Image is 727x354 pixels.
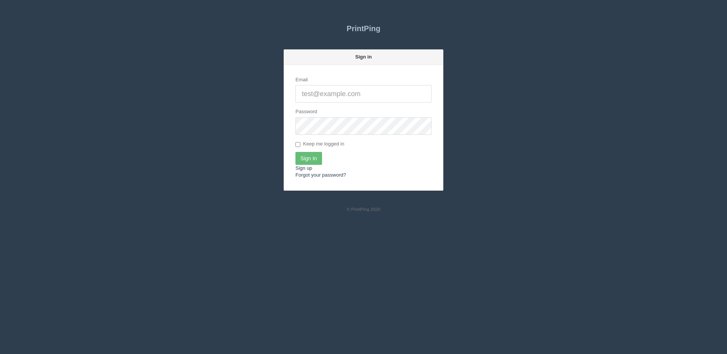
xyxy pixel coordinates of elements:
a: PrintPing [284,19,443,38]
label: Password [295,108,317,115]
a: Sign up [295,165,312,171]
input: Keep me logged in [295,142,300,147]
small: © PrintPing 2020 [347,207,381,212]
input: test@example.com [295,85,432,103]
a: Forgot your password? [295,172,346,178]
strong: Sign in [355,54,371,60]
label: Email [295,76,308,84]
input: Sign In [295,152,322,165]
label: Keep me logged in [295,141,344,148]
